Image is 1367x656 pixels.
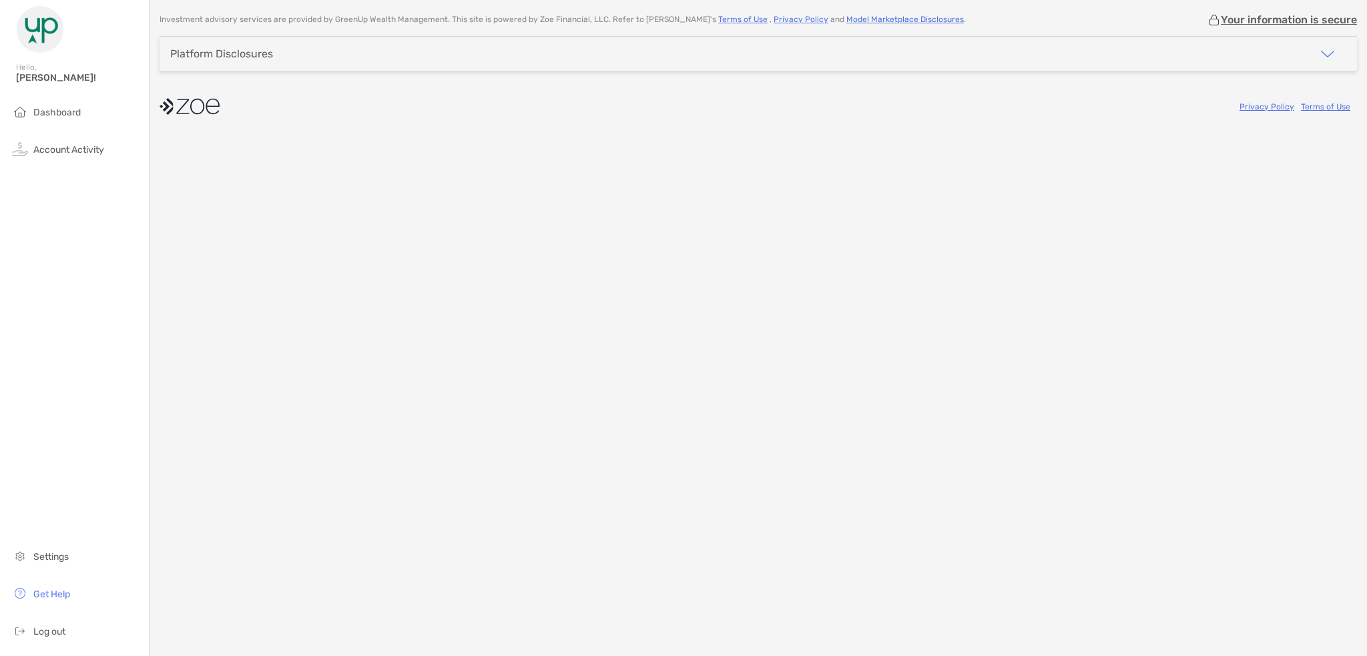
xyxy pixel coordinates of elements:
[160,15,966,25] p: Investment advisory services are provided by GreenUp Wealth Management . This site is powered by ...
[33,107,81,118] span: Dashboard
[12,103,28,119] img: household icon
[1240,102,1294,111] a: Privacy Policy
[1320,46,1336,62] img: icon arrow
[12,141,28,157] img: activity icon
[718,15,768,24] a: Terms of Use
[33,551,69,563] span: Settings
[16,5,64,53] img: Zoe Logo
[1301,102,1350,111] a: Terms of Use
[16,72,141,83] span: [PERSON_NAME]!
[33,626,65,637] span: Log out
[12,548,28,564] img: settings icon
[33,144,104,155] span: Account Activity
[170,47,273,60] div: Platform Disclosures
[1221,13,1357,26] p: Your information is secure
[774,15,828,24] a: Privacy Policy
[33,589,70,600] span: Get Help
[12,623,28,639] img: logout icon
[846,15,964,24] a: Model Marketplace Disclosures
[160,91,220,121] img: company logo
[12,585,28,601] img: get-help icon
